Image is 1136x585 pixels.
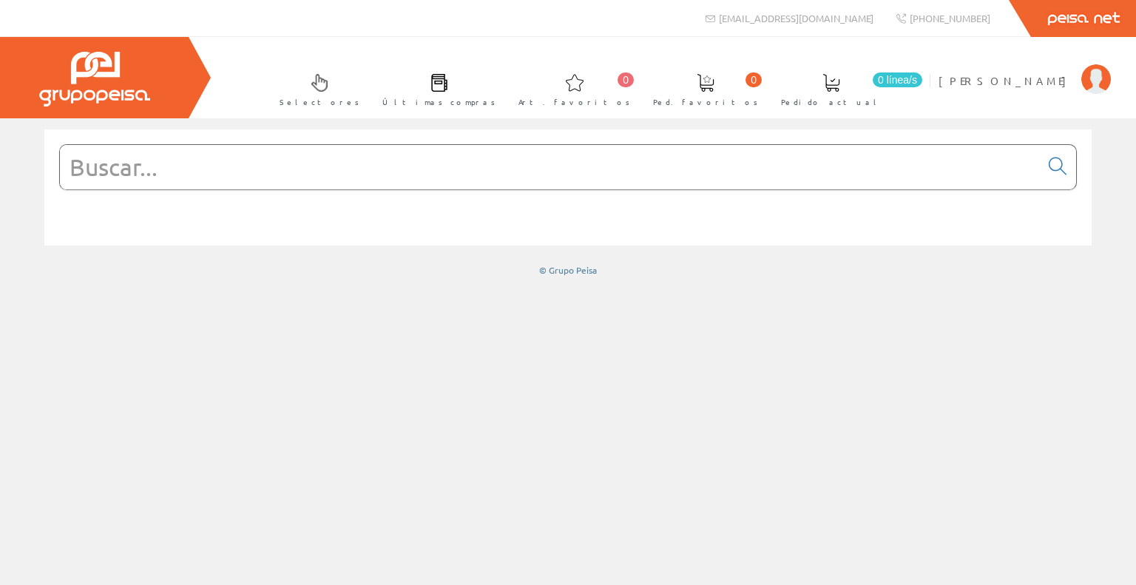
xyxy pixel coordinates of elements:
[781,95,882,109] span: Pedido actual
[368,61,503,115] a: Últimas compras
[719,12,873,24] span: [EMAIL_ADDRESS][DOMAIN_NAME]
[910,12,990,24] span: [PHONE_NUMBER]
[39,52,150,106] img: Grupo Peisa
[873,72,922,87] span: 0 línea/s
[44,264,1092,277] div: © Grupo Peisa
[60,145,1040,189] input: Buscar...
[265,61,367,115] a: Selectores
[745,72,762,87] span: 0
[653,95,758,109] span: Ped. favoritos
[939,61,1111,75] a: [PERSON_NAME]
[939,73,1074,88] span: [PERSON_NAME]
[618,72,634,87] span: 0
[766,61,926,115] a: 0 línea/s Pedido actual
[382,95,496,109] span: Últimas compras
[280,95,359,109] span: Selectores
[518,95,630,109] span: Art. favoritos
